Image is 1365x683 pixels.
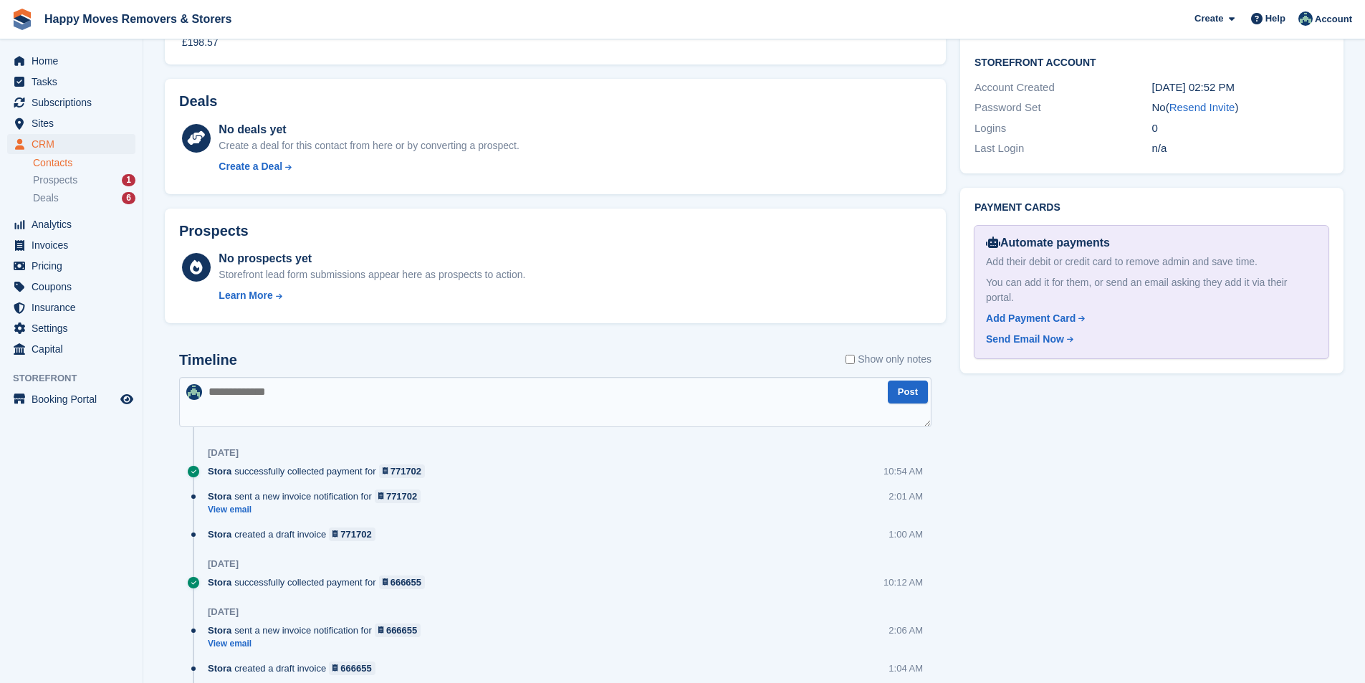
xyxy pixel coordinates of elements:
[208,661,383,675] div: created a draft invoice
[7,339,135,359] a: menu
[32,113,118,133] span: Sites
[32,297,118,317] span: Insurance
[7,256,135,276] a: menu
[32,277,118,297] span: Coupons
[1315,12,1352,27] span: Account
[208,504,428,516] a: View email
[219,250,525,267] div: No prospects yet
[33,191,135,206] a: Deals 6
[208,464,432,478] div: successfully collected payment for
[1169,101,1235,113] a: Resend Invite
[33,173,77,187] span: Prospects
[986,254,1317,269] div: Add their debit or credit card to remove admin and save time.
[32,92,118,113] span: Subscriptions
[122,174,135,186] div: 1
[186,384,202,400] img: Admin
[7,134,135,154] a: menu
[182,35,219,50] div: £198.57
[33,156,135,170] a: Contacts
[1152,100,1329,116] div: No
[7,297,135,317] a: menu
[7,92,135,113] a: menu
[7,51,135,71] a: menu
[219,159,519,174] a: Create a Deal
[974,120,1151,137] div: Logins
[7,214,135,234] a: menu
[208,464,231,478] span: Stora
[340,661,371,675] div: 666655
[208,527,231,541] span: Stora
[1298,11,1313,26] img: Admin
[1265,11,1285,26] span: Help
[986,275,1317,305] div: You can add it for them, or send an email asking they add it via their portal.
[219,159,282,174] div: Create a Deal
[986,311,1076,326] div: Add Payment Card
[208,575,432,589] div: successfully collected payment for
[889,489,923,503] div: 2:01 AM
[391,464,421,478] div: 771702
[208,447,239,459] div: [DATE]
[386,624,417,637] div: 666655
[889,661,923,675] div: 1:04 AM
[118,391,135,408] a: Preview store
[33,191,59,205] span: Deals
[379,575,426,589] a: 666655
[7,235,135,255] a: menu
[391,575,421,589] div: 666655
[208,606,239,618] div: [DATE]
[32,134,118,154] span: CRM
[986,234,1317,252] div: Automate payments
[375,624,421,637] a: 666655
[208,558,239,570] div: [DATE]
[208,575,231,589] span: Stora
[889,624,923,637] div: 2:06 AM
[375,489,421,503] a: 771702
[32,214,118,234] span: Analytics
[208,661,231,675] span: Stora
[7,277,135,297] a: menu
[219,138,519,153] div: Create a deal for this contact from here or by converting a prospect.
[32,339,118,359] span: Capital
[179,93,217,110] h2: Deals
[208,638,428,650] a: View email
[986,332,1064,347] div: Send Email Now
[883,464,923,478] div: 10:54 AM
[32,72,118,92] span: Tasks
[7,113,135,133] a: menu
[208,527,383,541] div: created a draft invoice
[13,371,143,386] span: Storefront
[379,464,426,478] a: 771702
[1152,120,1329,137] div: 0
[340,527,371,541] div: 771702
[219,288,272,303] div: Learn More
[32,256,118,276] span: Pricing
[888,381,928,404] button: Post
[122,192,135,204] div: 6
[219,267,525,282] div: Storefront lead form submissions appear here as prospects to action.
[39,7,237,31] a: Happy Moves Removers & Storers
[1194,11,1223,26] span: Create
[974,202,1329,214] h2: Payment cards
[974,80,1151,96] div: Account Created
[329,661,375,675] a: 666655
[846,352,931,367] label: Show only notes
[208,489,428,503] div: sent a new invoice notification for
[329,527,375,541] a: 771702
[7,72,135,92] a: menu
[32,51,118,71] span: Home
[179,223,249,239] h2: Prospects
[179,352,237,368] h2: Timeline
[1152,80,1329,96] div: [DATE] 02:52 PM
[32,318,118,338] span: Settings
[386,489,417,503] div: 771702
[1166,101,1239,113] span: ( )
[33,173,135,188] a: Prospects 1
[32,235,118,255] span: Invoices
[208,624,428,637] div: sent a new invoice notification for
[32,389,118,409] span: Booking Portal
[219,121,519,138] div: No deals yet
[11,9,33,30] img: stora-icon-8386f47178a22dfd0bd8f6a31ec36ba5ce8667c1dd55bd0f319d3a0aa187defe.svg
[208,489,231,503] span: Stora
[974,54,1329,69] h2: Storefront Account
[7,318,135,338] a: menu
